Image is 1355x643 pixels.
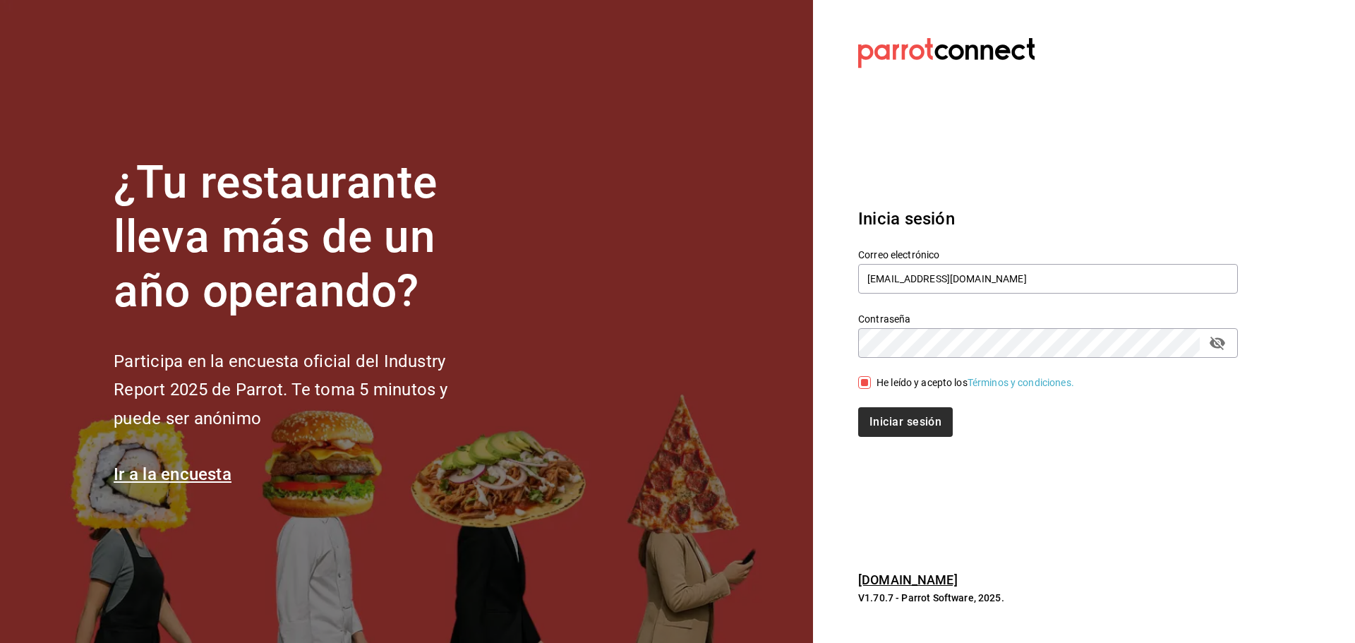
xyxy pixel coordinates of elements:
[1205,331,1229,355] button: passwordField
[858,314,1238,324] label: Contraseña
[877,375,1074,390] div: He leído y acepto los
[858,250,1238,260] label: Correo electrónico
[968,377,1074,388] a: Términos y condiciones.
[858,264,1238,294] input: Ingresa tu correo electrónico
[858,206,1238,232] h3: Inicia sesión
[114,347,495,433] h2: Participa en la encuesta oficial del Industry Report 2025 de Parrot. Te toma 5 minutos y puede se...
[858,591,1238,605] p: V1.70.7 - Parrot Software, 2025.
[858,407,953,437] button: Iniciar sesión
[114,464,231,484] a: Ir a la encuesta
[858,572,958,587] a: [DOMAIN_NAME]
[114,156,495,318] h1: ¿Tu restaurante lleva más de un año operando?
